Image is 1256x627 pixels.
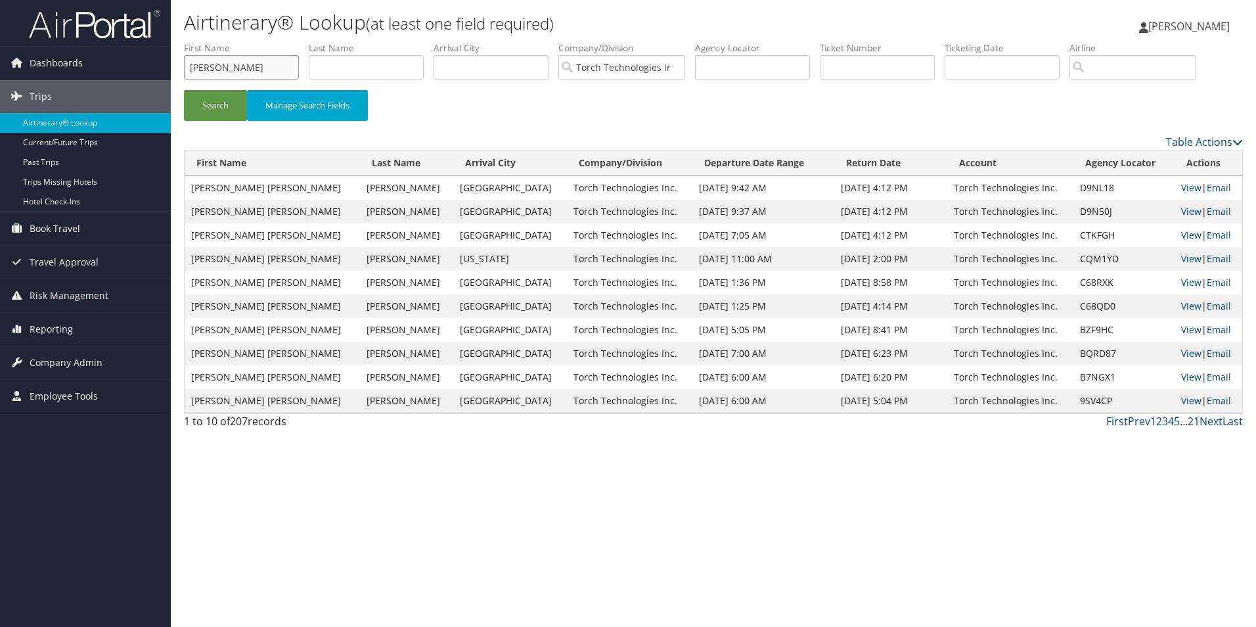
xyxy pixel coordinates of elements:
[947,247,1073,271] td: Torch Technologies Inc.
[692,247,834,271] td: [DATE] 11:00 AM
[1181,181,1201,194] a: View
[1207,371,1231,383] a: Email
[1207,205,1231,218] a: Email
[1156,414,1162,429] a: 2
[947,151,1073,176] th: Account: activate to sort column ascending
[567,342,693,365] td: Torch Technologies Inc.
[1207,181,1231,194] a: Email
[947,223,1073,247] td: Torch Technologies Inc.
[567,365,693,389] td: Torch Technologies Inc.
[30,212,80,245] span: Book Travel
[1175,223,1242,247] td: |
[834,294,947,318] td: [DATE] 4:14 PM
[947,365,1073,389] td: Torch Technologies Inc.
[1150,414,1156,429] a: 1
[360,318,453,342] td: [PERSON_NAME]
[1175,365,1242,389] td: |
[1207,394,1231,407] a: Email
[692,176,834,200] td: [DATE] 9:42 AM
[185,200,360,223] td: [PERSON_NAME] [PERSON_NAME]
[185,271,360,294] td: [PERSON_NAME] [PERSON_NAME]
[30,279,108,312] span: Risk Management
[30,47,83,80] span: Dashboards
[1180,414,1188,429] span: …
[1073,247,1175,271] td: CQM1YD
[692,365,834,389] td: [DATE] 6:00 AM
[1188,414,1200,429] a: 21
[567,176,693,200] td: Torch Technologies Inc.
[1168,414,1174,429] a: 4
[360,247,453,271] td: [PERSON_NAME]
[1175,247,1242,271] td: |
[567,151,693,176] th: Company/Division
[1207,300,1231,312] a: Email
[1200,414,1222,429] a: Next
[692,318,834,342] td: [DATE] 5:05 PM
[185,365,360,389] td: [PERSON_NAME] [PERSON_NAME]
[185,151,360,176] th: First Name: activate to sort column ascending
[1175,176,1242,200] td: |
[1073,176,1175,200] td: D9NL18
[30,380,98,413] span: Employee Tools
[453,176,566,200] td: [GEOGRAPHIC_DATA]
[1181,252,1201,265] a: View
[1181,276,1201,289] a: View
[1073,271,1175,294] td: C68RXK
[947,200,1073,223] td: Torch Technologies Inc.
[692,294,834,318] td: [DATE] 1:25 PM
[185,342,360,365] td: [PERSON_NAME] [PERSON_NAME]
[834,318,947,342] td: [DATE] 8:41 PM
[1175,200,1242,223] td: |
[692,271,834,294] td: [DATE] 1:36 PM
[834,365,947,389] td: [DATE] 6:20 PM
[453,342,566,365] td: [GEOGRAPHIC_DATA]
[360,151,453,176] th: Last Name: activate to sort column ascending
[567,294,693,318] td: Torch Technologies Inc.
[184,90,247,121] button: Search
[1166,135,1243,149] a: Table Actions
[567,200,693,223] td: Torch Technologies Inc.
[692,389,834,413] td: [DATE] 6:00 AM
[1073,389,1175,413] td: 9SV4CP
[30,246,99,279] span: Travel Approval
[29,9,160,39] img: airportal-logo.png
[360,365,453,389] td: [PERSON_NAME]
[1073,223,1175,247] td: CTKFGH
[947,318,1073,342] td: Torch Technologies Inc.
[1073,342,1175,365] td: BQRD87
[1162,414,1168,429] a: 3
[1073,200,1175,223] td: D9N50J
[1175,271,1242,294] td: |
[453,247,566,271] td: [US_STATE]
[185,389,360,413] td: [PERSON_NAME] [PERSON_NAME]
[1073,365,1175,389] td: B7NGX1
[947,271,1073,294] td: Torch Technologies Inc.
[185,294,360,318] td: [PERSON_NAME] [PERSON_NAME]
[309,41,434,55] label: Last Name
[184,41,309,55] label: First Name
[947,176,1073,200] td: Torch Technologies Inc.
[1175,318,1242,342] td: |
[692,151,834,176] th: Departure Date Range: activate to sort column ascending
[453,200,566,223] td: [GEOGRAPHIC_DATA]
[1181,323,1201,336] a: View
[360,200,453,223] td: [PERSON_NAME]
[834,389,947,413] td: [DATE] 5:04 PM
[1106,414,1128,429] a: First
[360,176,453,200] td: [PERSON_NAME]
[1174,414,1180,429] a: 5
[1073,294,1175,318] td: C68QD0
[30,313,73,346] span: Reporting
[247,90,368,121] button: Manage Search Fields
[1139,7,1243,46] a: [PERSON_NAME]
[1148,19,1230,34] span: [PERSON_NAME]
[184,413,434,436] div: 1 to 10 of records
[434,41,558,55] label: Arrival City
[834,223,947,247] td: [DATE] 4:12 PM
[1222,414,1243,429] a: Last
[947,294,1073,318] td: Torch Technologies Inc.
[1181,205,1201,218] a: View
[360,342,453,365] td: [PERSON_NAME]
[1181,347,1201,360] a: View
[1175,151,1242,176] th: Actions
